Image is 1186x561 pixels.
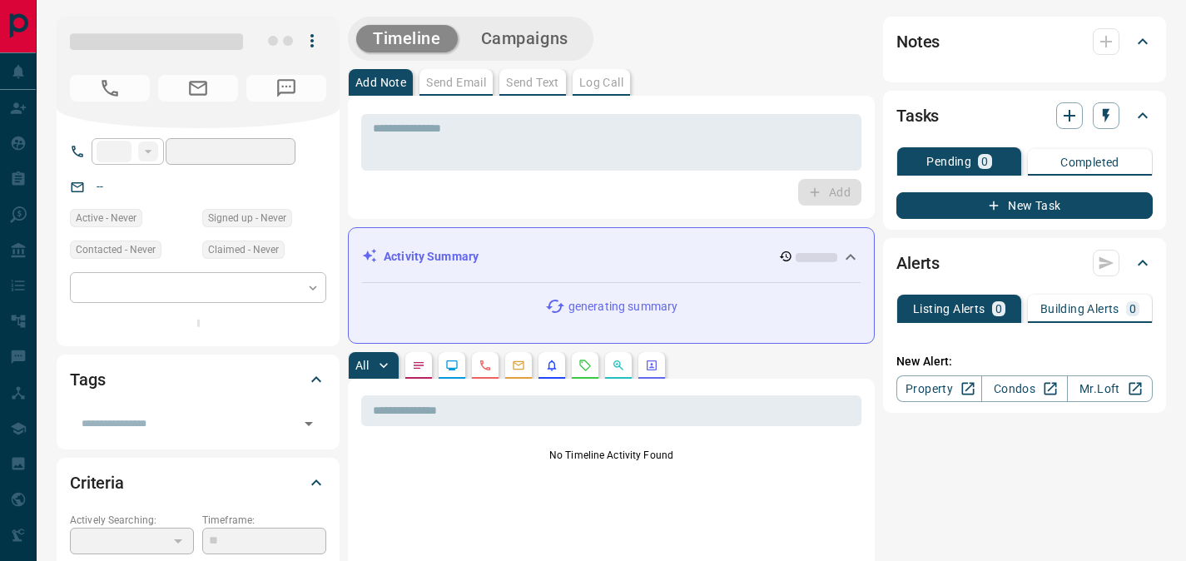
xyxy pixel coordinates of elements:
[612,359,625,372] svg: Opportunities
[76,241,156,258] span: Contacted - Never
[97,180,103,193] a: --
[896,375,982,402] a: Property
[297,412,320,435] button: Open
[1060,156,1119,168] p: Completed
[70,360,326,400] div: Tags
[445,359,459,372] svg: Lead Browsing Activity
[981,375,1067,402] a: Condos
[355,77,406,88] p: Add Note
[896,102,939,129] h2: Tasks
[578,359,592,372] svg: Requests
[1040,303,1119,315] p: Building Alerts
[913,303,985,315] p: Listing Alerts
[512,359,525,372] svg: Emails
[246,75,326,102] span: No Number
[202,513,326,528] p: Timeframe:
[896,250,940,276] h2: Alerts
[76,210,136,226] span: Active - Never
[362,241,861,272] div: Activity Summary
[896,28,940,55] h2: Notes
[464,25,585,52] button: Campaigns
[896,192,1153,219] button: New Task
[70,469,124,496] h2: Criteria
[645,359,658,372] svg: Agent Actions
[70,513,194,528] p: Actively Searching:
[355,360,369,371] p: All
[70,463,326,503] div: Criteria
[545,359,558,372] svg: Listing Alerts
[158,75,238,102] span: No Email
[361,448,861,463] p: No Timeline Activity Found
[208,210,286,226] span: Signed up - Never
[1129,303,1136,315] p: 0
[356,25,458,52] button: Timeline
[896,22,1153,62] div: Notes
[412,359,425,372] svg: Notes
[1067,375,1153,402] a: Mr.Loft
[70,366,105,393] h2: Tags
[995,303,1002,315] p: 0
[981,156,988,167] p: 0
[384,248,479,266] p: Activity Summary
[926,156,971,167] p: Pending
[896,353,1153,370] p: New Alert:
[208,241,279,258] span: Claimed - Never
[70,75,150,102] span: No Number
[896,243,1153,283] div: Alerts
[568,298,677,315] p: generating summary
[896,96,1153,136] div: Tasks
[479,359,492,372] svg: Calls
